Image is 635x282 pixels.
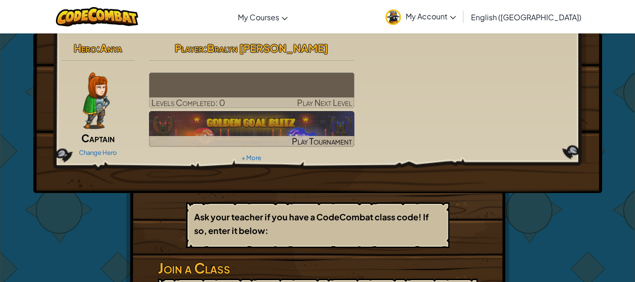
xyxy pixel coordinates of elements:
[238,12,279,22] span: My Courses
[207,41,328,55] span: Bralyn [PERSON_NAME]
[83,73,110,129] img: captain-pose.png
[385,9,401,25] img: avatar
[175,41,204,55] span: Player
[292,136,352,146] span: Play Tournament
[233,4,292,30] a: My Courses
[406,11,456,21] span: My Account
[466,4,586,30] a: English ([GEOGRAPHIC_DATA])
[74,41,96,55] span: Hero
[100,41,122,55] span: Anya
[297,97,352,108] span: Play Next Level
[96,41,100,55] span: :
[149,111,354,147] img: Golden Goal
[204,41,207,55] span: :
[149,111,354,147] a: Play Tournament
[471,12,581,22] span: English ([GEOGRAPHIC_DATA])
[242,154,261,161] a: + More
[151,97,225,108] span: Levels Completed: 0
[56,7,138,26] img: CodeCombat logo
[149,73,354,108] a: Play Next Level
[194,211,429,236] b: Ask your teacher if you have a CodeCombat class code! If so, enter it below:
[158,258,478,279] h3: Join a Class
[381,2,461,32] a: My Account
[81,131,115,145] span: Captain
[79,149,117,156] a: Change Hero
